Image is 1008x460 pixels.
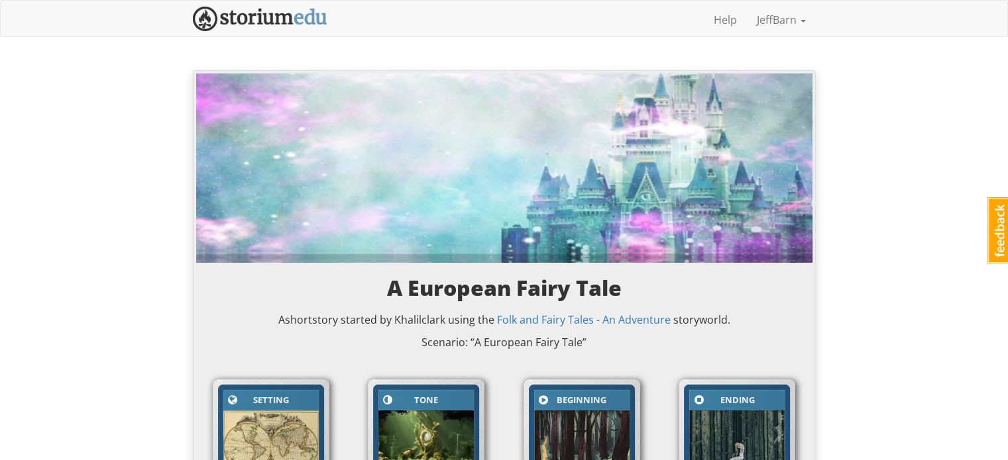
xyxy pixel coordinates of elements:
p: Scenario: “ A European Fairy Tale ” [209,335,799,350]
a: Folk and Fairy Tales - An Adventure [497,312,671,327]
img: StoriumEDU [193,7,327,31]
p: A short story started by Khalilclark [209,312,799,328]
div: Beginning [551,392,613,408]
a: JeffBarn [747,3,816,36]
a: Help [704,3,747,36]
h3: A European Fairy Tale [209,276,799,299]
div: Tone [395,392,457,408]
span: using the storyworld. [445,312,730,327]
div: Setting [240,392,302,408]
img: nord0redoyd6aaqwdm5i.jpg [196,73,812,263]
div: Ending [706,392,768,408]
